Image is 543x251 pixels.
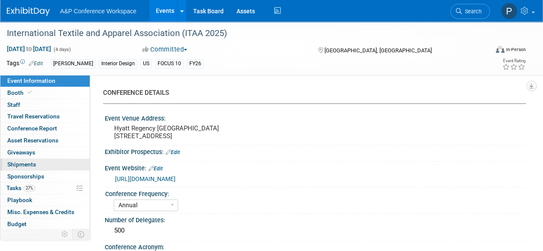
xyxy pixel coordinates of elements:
[27,90,32,95] i: Booth reservation complete
[7,7,50,16] img: ExhibitDay
[25,45,33,52] span: to
[0,182,90,194] a: Tasks27%
[462,8,482,15] span: Search
[140,45,191,54] button: Committed
[53,47,71,52] span: (4 days)
[0,159,90,170] a: Shipments
[187,59,204,68] div: FY26
[6,59,43,69] td: Tags
[0,99,90,111] a: Staff
[0,171,90,182] a: Sponsorships
[0,123,90,134] a: Conference Report
[111,224,519,237] div: 500
[7,149,35,156] span: Giveaways
[7,89,33,96] span: Booth
[7,161,36,168] span: Shipments
[149,166,163,172] a: Edit
[324,47,431,54] span: [GEOGRAPHIC_DATA], [GEOGRAPHIC_DATA]
[105,187,522,198] div: Conference Frequency:
[105,214,526,224] div: Number of Delegates:
[502,59,525,63] div: Event Rating
[140,59,152,68] div: US
[7,209,74,215] span: Misc. Expenses & Credits
[501,3,517,19] img: Paige Papandrea
[0,147,90,158] a: Giveaways
[0,135,90,146] a: Asset Reservations
[0,218,90,230] a: Budget
[105,145,526,157] div: Exhibitor Prospectus:
[51,59,96,68] div: [PERSON_NAME]
[496,46,504,53] img: Format-Inperson.png
[6,45,52,53] span: [DATE] [DATE]
[24,185,35,191] span: 27%
[0,206,90,218] a: Misc. Expenses & Credits
[29,60,43,67] a: Edit
[506,46,526,53] div: In-Person
[7,137,58,144] span: Asset Reservations
[103,88,519,97] div: CONFERENCE DETAILS
[0,87,90,99] a: Booth
[114,124,271,140] pre: Hyatt Regency [GEOGRAPHIC_DATA] [STREET_ADDRESS]
[58,229,73,240] td: Personalize Event Tab Strip
[7,125,57,132] span: Conference Report
[7,173,44,180] span: Sponsorships
[450,45,526,57] div: Event Format
[6,184,35,191] span: Tasks
[99,59,137,68] div: Interior Design
[7,77,55,84] span: Event Information
[7,221,27,227] span: Budget
[115,175,176,182] a: [URL][DOMAIN_NAME]
[450,4,490,19] a: Search
[60,8,137,15] span: A&P Conference Workspace
[0,194,90,206] a: Playbook
[105,112,526,123] div: Event Venue Address:
[7,113,60,120] span: Travel Reservations
[7,197,32,203] span: Playbook
[7,101,20,108] span: Staff
[73,229,90,240] td: Toggle Event Tabs
[105,162,526,173] div: Event Website:
[155,59,184,68] div: FOCUS 10
[0,75,90,87] a: Event Information
[166,149,180,155] a: Edit
[0,111,90,122] a: Travel Reservations
[4,26,482,41] div: International Textile and Apparel Association (ITAA 2025)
